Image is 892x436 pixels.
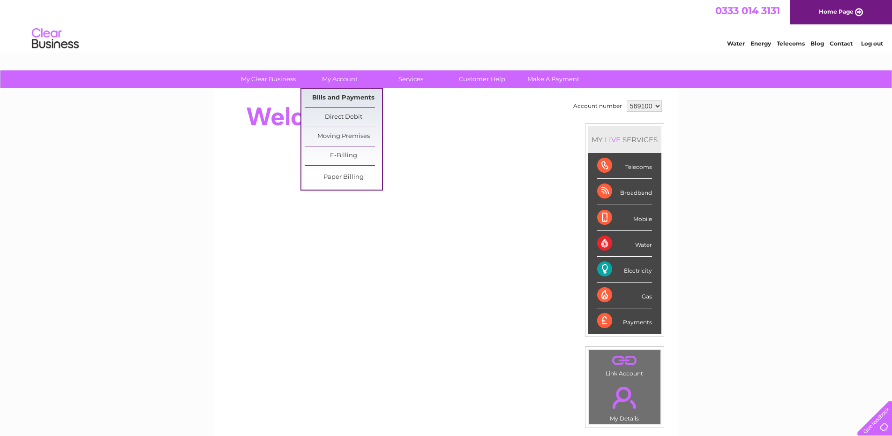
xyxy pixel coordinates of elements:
[588,350,661,379] td: Link Account
[588,379,661,425] td: My Details
[591,352,658,369] a: .
[372,70,450,88] a: Services
[571,98,624,114] td: Account number
[597,231,652,257] div: Water
[750,40,771,47] a: Energy
[597,257,652,283] div: Electricity
[597,308,652,334] div: Payments
[305,168,382,187] a: Paper Billing
[230,70,307,88] a: My Clear Business
[305,146,382,165] a: E-Billing
[591,381,658,414] a: .
[597,283,652,308] div: Gas
[715,5,780,16] a: 0333 014 3131
[597,153,652,179] div: Telecoms
[588,126,661,153] div: MY SERVICES
[597,205,652,231] div: Mobile
[301,70,378,88] a: My Account
[305,127,382,146] a: Moving Premises
[597,179,652,205] div: Broadband
[861,40,883,47] a: Log out
[727,40,745,47] a: Water
[225,5,668,46] div: Clear Business is a trading name of Verastar Limited (registered in [GEOGRAPHIC_DATA] No. 3667643...
[305,108,382,127] a: Direct Debit
[443,70,521,88] a: Customer Help
[830,40,853,47] a: Contact
[810,40,824,47] a: Blog
[515,70,592,88] a: Make A Payment
[777,40,805,47] a: Telecoms
[603,135,622,144] div: LIVE
[31,24,79,53] img: logo.png
[305,89,382,107] a: Bills and Payments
